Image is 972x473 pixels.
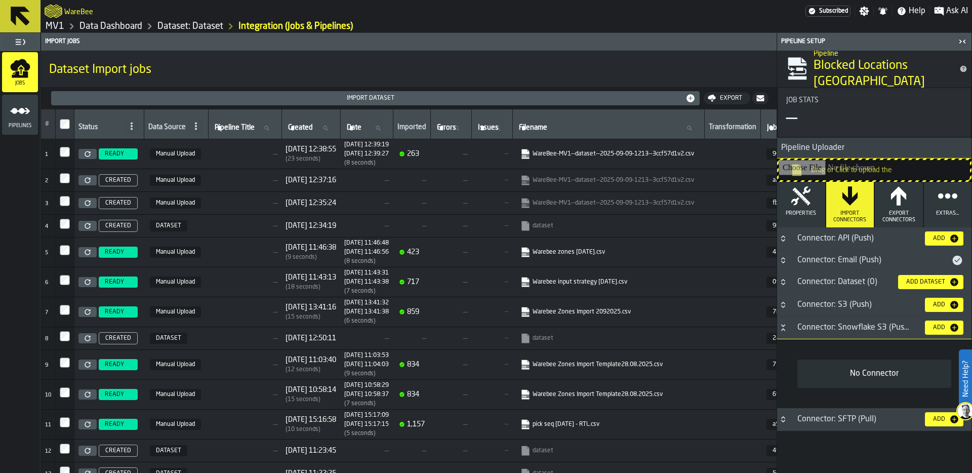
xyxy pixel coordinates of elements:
[475,177,508,184] span: —
[286,176,336,184] span: [DATE] 12:37:16
[518,358,698,372] span: Warebee Zones Import Template28.08.2025.csv
[766,445,850,456] span: 4f0bf51c-36f0-4af6-ad4c-0f8b37884743
[344,382,389,389] div: Started at 1756375109941
[60,331,70,341] input: InputCheckbox-label-react-aria6422349468-:r5s:
[407,150,419,157] span: 263
[434,334,467,342] span: —
[286,273,336,282] span: [DATE] 11:43:13
[105,361,124,368] span: READY
[777,227,971,250] h3: title-section-Connector: API (Push)
[78,123,121,133] div: Status
[777,415,789,423] button: Button-Connector: SFTP (Pull)-closed
[97,148,140,160] a: READY
[925,231,963,246] button: button-Add
[946,5,968,17] span: Ask AI
[777,138,971,159] h3: title-section-Pipeline Uploader
[752,92,768,104] button: button-
[60,275,70,285] label: InputCheckbox-label-react-aria6422349468-:r5q:
[960,350,971,407] label: Need Help?
[344,352,389,359] div: Started at 1756375433276
[286,334,336,342] span: [DATE] 12:50:11
[212,334,277,342] span: —
[766,333,850,344] span: 246d25c5-e312-47c7-a696-924256c74e4b
[97,445,140,457] a: CREATED
[435,122,467,135] input: label
[520,307,694,317] a: link-to-https://s3.eu-west-1.amazonaws.com/import.app.warebee.com/7bd63a79-4e8a-4048-9c5e-24679c4...
[344,318,389,325] div: Import duration (start to completion)
[60,305,70,315] input: InputCheckbox-label-react-aria6422349468-:r5r:
[60,444,70,454] label: InputCheckbox-label-react-aria6422349468-:r60:
[925,412,963,426] button: button-Add
[105,447,131,454] span: CREATED
[344,361,389,368] div: Completed at 1756375443089
[925,321,963,335] button: button-Add
[344,334,389,342] span: —
[49,62,151,78] span: Dataset Import jobs
[344,308,389,316] div: Completed at 1756816898072
[777,408,971,431] h3: title-section-Connector: SFTP (Pull)
[475,200,508,207] span: —
[773,177,842,184] span: a2b04372 - ... - 05230e9d
[60,119,70,129] label: InputCheckbox-label-react-aria6422349468-:r5a:
[407,361,419,368] span: 834
[213,122,277,135] input: label
[791,322,917,334] div: Connector: Snowflake S3 (Push)
[288,124,313,132] span: label
[518,196,698,210] span: WareBee-MV1--dataset--2025-09-09-1213--3ccf57d1v2.csv
[150,277,201,288] span: Manual Upload
[97,197,140,209] a: CREATED
[55,95,685,102] div: Import Dataset
[520,175,694,185] a: link-to-null
[814,58,951,90] span: Blocked Locations [GEOGRAPHIC_DATA]
[344,150,389,157] div: Completed at 1757417967887
[344,269,389,277] div: Started at 1757414611940
[929,324,949,331] div: Add
[150,175,201,186] span: Manual Upload
[475,308,508,316] span: —
[518,387,698,402] span: Warebee Zones Import Template28.08.2025.csv
[874,6,892,16] label: button-toggle-Notifications
[520,198,694,208] a: link-to-null
[475,361,508,368] span: —
[766,389,850,400] span: 6f057ed3-dcc2-4f1e-992a-3d67440e39fc
[344,199,389,207] span: —
[344,249,389,256] div: Completed at 1757414816712
[60,417,70,427] input: InputCheckbox-label-react-aria6422349468-:r5v:
[344,279,389,286] div: Completed at 1757414618990
[777,250,971,271] h3: title-section-Connector: Email (Push)
[777,278,789,286] button: Button-[object Object]-closed
[797,278,877,286] span: Connector: Dataset (0)
[344,176,389,184] span: —
[2,52,38,93] li: menu Jobs
[791,413,917,425] div: Connector: SFTP (Pull)
[407,279,419,286] span: 717
[786,96,962,104] div: Title
[936,210,959,217] span: Extras...
[397,123,426,133] div: Imported
[286,416,336,424] span: [DATE] 15:16:58
[105,391,124,398] span: READY
[767,124,785,132] span: label
[777,256,789,264] button: Button-Connector: Email (Push)-closed
[517,122,700,135] input: label
[344,160,389,167] div: Import duration (start to completion)
[434,278,467,286] span: —
[286,222,336,230] span: [DATE] 12:34:19
[60,358,70,368] input: InputCheckbox-label-react-aria6422349468-:r5t:
[105,222,131,229] span: CREATED
[150,419,201,430] span: Manual Upload
[434,199,467,207] span: —
[286,244,336,252] span: [DATE] 11:46:38
[150,148,201,160] span: Manual Upload
[97,332,140,344] a: CREATED
[238,21,353,32] div: Integration (Jobs & Pipelines)
[286,145,336,153] span: [DATE] 12:38:55
[64,6,93,16] h2: Sub Title
[45,392,51,398] span: 10
[766,306,850,318] span: 7bd63a79-4e8a-4048-9c5e-24679c4c51ad
[60,173,70,183] input: InputCheckbox-label-react-aria6422349468-:r5m:
[407,308,419,316] span: 859
[51,91,700,105] button: button-Import Dataset
[786,108,797,129] div: —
